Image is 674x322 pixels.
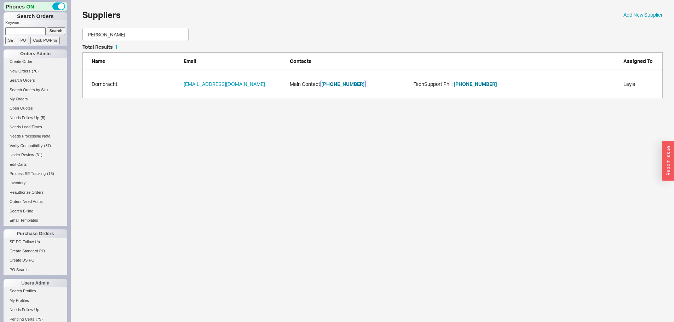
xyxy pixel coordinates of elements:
[4,229,67,238] div: Purchase Orders
[4,247,67,255] a: Create Standard PO
[4,133,67,140] a: Needs Processing Note
[10,69,30,73] span: New Orders
[10,308,39,312] span: Needs Follow Up
[82,11,121,19] h1: Suppliers
[4,123,67,131] a: Needs Lead Times
[41,116,45,120] span: ( 5 )
[4,170,67,177] a: Process SE Tracking(16)
[4,217,67,224] a: Email Templates
[115,44,117,50] span: 1
[10,134,51,138] span: Needs Processing Note
[47,27,65,35] input: Search
[4,12,67,20] h1: Search Orders
[4,189,67,196] a: Reauthorize Orders
[92,81,117,88] a: Dornbracht
[4,49,67,58] div: Orders Admin
[290,58,311,64] span: Contacts
[4,86,67,94] a: Search Orders by Sku
[4,151,67,159] a: Under Review(31)
[47,171,54,176] span: ( 16 )
[10,116,39,120] span: Needs Follow Up
[414,81,537,88] div: TechSupport Phil :
[184,81,265,88] a: [EMAIL_ADDRESS][DOMAIN_NAME]
[454,81,497,88] button: [PHONE_NUMBER]
[4,279,67,287] div: Users Admin
[321,81,365,88] button: [PHONE_NUMBER]
[82,28,189,41] input: Enter Search
[623,58,653,64] span: Assigned To
[26,3,34,10] span: ON
[4,297,67,304] a: My Profiles
[4,58,67,65] a: Create Order
[290,81,414,88] span: Main Contact:
[5,20,67,27] p: Keyword:
[4,95,67,103] a: My Orders
[18,37,29,44] input: PO
[4,238,67,246] a: SE PO Follow Up
[10,171,46,176] span: Process SE Tracking
[5,37,16,44] input: SE
[82,45,117,49] h5: Total Results
[35,153,42,157] span: ( 31 )
[4,77,67,84] a: Search Orders
[4,198,67,205] a: Orders Need Auths
[92,58,105,64] span: Name
[4,179,67,187] a: Inventory
[4,68,67,75] a: New Orders(70)
[44,144,51,148] span: ( 37 )
[82,70,663,98] div: grid
[4,287,67,295] a: Search Profiles
[4,2,67,11] div: Phones
[10,317,34,321] span: Pending Certs
[4,161,67,168] a: Edit Carts
[4,266,67,274] a: PO Search
[4,142,67,150] a: Verify Compatibility(37)
[4,207,67,215] a: Search Billing
[10,144,43,148] span: Verify Compatibility
[4,306,67,314] a: Needs Follow Up
[4,105,67,112] a: Open Quotes
[184,58,196,64] span: Email
[4,114,67,122] a: Needs Follow Up(5)
[10,153,34,157] span: Under Review
[4,257,67,264] a: Create DS PO
[30,37,60,44] input: Cust. PO/Proj
[36,317,43,321] span: ( 79 )
[623,81,659,88] div: Layla
[32,69,39,73] span: ( 70 )
[623,11,663,18] a: Add New Supplier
